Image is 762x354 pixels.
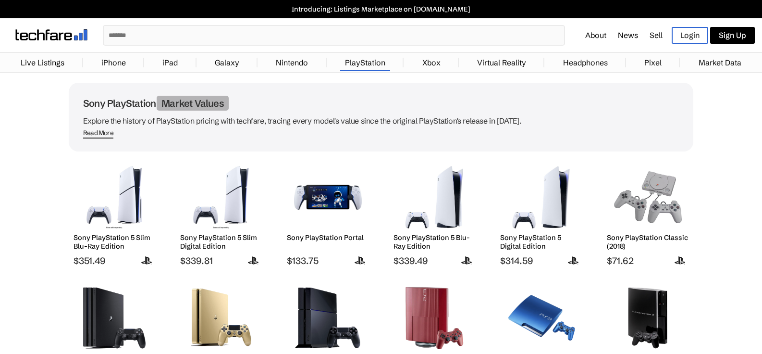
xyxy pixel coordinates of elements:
img: Sony PlayStation 4 Slim [187,287,255,349]
span: $314.59 [500,255,582,266]
span: Market Values [157,96,229,111]
h2: Sony PlayStation Portal [287,233,369,242]
img: Sony PlayStation 3 [614,287,682,349]
h2: Sony PlayStation Classic (2018) [607,233,689,251]
img: Sony PlayStation 3 Slim [507,287,575,349]
img: Sony PlayStation 5 Blu-Ray Edition [401,166,468,228]
img: Sony PlayStation Classic [614,166,682,228]
a: Galaxy [210,53,244,72]
img: sony-logo [244,254,262,266]
a: Sony PlayStation 5 Blu-Ray Edition Sony PlayStation 5 Blu-Ray Edition $339.49 sony-logo [389,161,480,266]
a: Login [672,27,708,44]
a: Virtual Reality [472,53,531,72]
img: Sony PlayStation 5 Slim Digital Edition [187,166,255,228]
img: techfare logo [15,29,87,40]
a: Nintendo [271,53,313,72]
span: $133.75 [287,255,369,266]
img: Sony PlayStation Portal [294,166,362,228]
img: sony-logo [671,254,689,266]
img: sony-logo [351,254,369,266]
p: Explore the history of PlayStation pricing with techfare, tracing every model's value since the o... [83,114,679,127]
a: Sign Up [710,27,755,44]
a: Pixel [639,53,666,72]
a: Sony PlayStation 5 Digital Edition Sony PlayStation 5 Digital Edition $314.59 sony-logo [495,161,587,266]
a: iPhone [97,53,131,72]
a: Market Data [694,53,746,72]
a: Introducing: Listings Marketplace on [DOMAIN_NAME] [5,5,757,13]
img: Sony PlayStation 4 Pro [81,287,148,349]
h2: Sony PlayStation 5 Digital Edition [500,233,582,251]
span: $339.81 [180,255,262,266]
a: Xbox [418,53,445,72]
img: Sony PlayStation 4 [294,287,362,349]
img: Sony PlayStation 3 Super Slim [401,287,468,349]
span: $71.62 [607,255,689,266]
img: sony-logo [564,254,582,266]
a: Live Listings [16,53,69,72]
h2: Sony PlayStation 5 Slim Digital Edition [180,233,262,251]
a: Sony PlayStation Portal Sony PlayStation Portal $133.75 sony-logo [282,161,373,266]
span: $339.49 [393,255,476,266]
h2: Sony PlayStation 5 Blu-Ray Edition [393,233,476,251]
a: iPad [158,53,183,72]
img: sony-logo [457,254,476,266]
span: Read More [83,129,113,139]
a: News [618,30,638,40]
img: sony-logo [137,254,156,266]
a: Sony PlayStation 5 Slim Digital Edition Sony PlayStation 5 Slim Digital Edition $339.81 sony-logo [175,161,267,266]
img: Sony PlayStation 5 Slim Blu-Ray Edition [81,166,148,228]
div: Read More [83,129,113,137]
a: Sony PlayStation Classic Sony PlayStation Classic (2018) $71.62 sony-logo [602,161,693,266]
h1: Sony PlayStation [83,97,679,109]
img: Sony PlayStation 5 Digital Edition [507,166,575,228]
a: About [585,30,606,40]
a: Sony PlayStation 5 Slim Blu-Ray Edition Sony PlayStation 5 Slim Blu-Ray Edition $351.49 sony-logo [69,161,160,266]
h2: Sony PlayStation 5 Slim Blu-Ray Edition [74,233,156,251]
a: Headphones [558,53,613,72]
span: $351.49 [74,255,156,266]
a: Sell [650,30,663,40]
a: PlayStation [340,53,390,72]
